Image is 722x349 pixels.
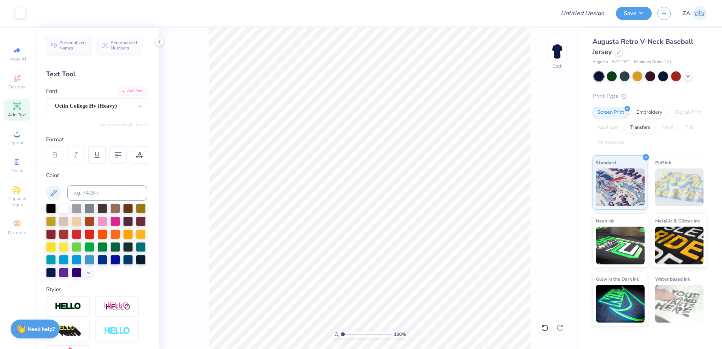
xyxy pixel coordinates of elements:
input: Untitled Design [555,6,610,21]
span: Designs [9,84,25,90]
span: Add Text [8,112,26,118]
div: Format [46,135,148,144]
img: Stroke [55,302,81,311]
img: Glow in the Dark Ink [596,285,645,323]
span: # 221021 [612,59,630,65]
div: Add Font [117,87,147,96]
div: Embroidery [631,107,667,118]
button: Save [616,7,652,20]
img: Standard [596,168,645,206]
div: Text Tool [46,69,147,79]
img: Metallic & Glitter Ink [655,227,704,264]
div: Transfers [625,122,655,133]
span: Clipart & logos [4,196,30,208]
img: Shadow [104,302,130,311]
span: Greek [11,168,23,174]
div: Color [46,171,147,180]
span: Neon Ink [596,217,614,225]
div: Vinyl [657,122,679,133]
span: Augusta [592,59,608,65]
div: Back [552,63,562,69]
div: Rhinestones [592,137,629,148]
input: e.g. 7428 c [67,185,147,201]
label: Font [46,87,57,96]
span: Metallic & Glitter Ink [655,217,700,225]
a: ZA [683,6,707,21]
span: Minimum Order: 12 + [634,59,672,65]
div: Foil [681,122,699,133]
span: Decorate [8,230,26,236]
img: Puff Ink [655,168,704,206]
span: Glow in the Dark Ink [596,275,639,283]
img: Back [550,44,565,59]
span: Water based Ink [655,275,690,283]
img: Negative Space [104,327,130,335]
strong: Need help? [28,326,55,333]
div: Digital Print [670,107,706,118]
span: Upload [9,140,25,146]
div: Print Type [592,92,707,100]
img: Zuriel Alaba [692,6,707,21]
div: Screen Print [592,107,629,118]
span: Puff Ink [655,159,671,167]
div: Applique [592,122,623,133]
span: ZA [683,9,690,18]
span: Image AI [8,56,26,62]
div: Styles [46,285,147,294]
img: Water based Ink [655,285,704,323]
img: 3d Illusion [55,325,81,337]
span: Standard [596,159,616,167]
img: Neon Ink [596,227,645,264]
button: Switch to Greek Letters [100,122,147,128]
span: 100 % [394,331,406,338]
span: Augusta Retro V-Neck Baseball Jersey [592,37,693,56]
span: Personalized Names [59,40,86,51]
span: Personalized Numbers [111,40,137,51]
